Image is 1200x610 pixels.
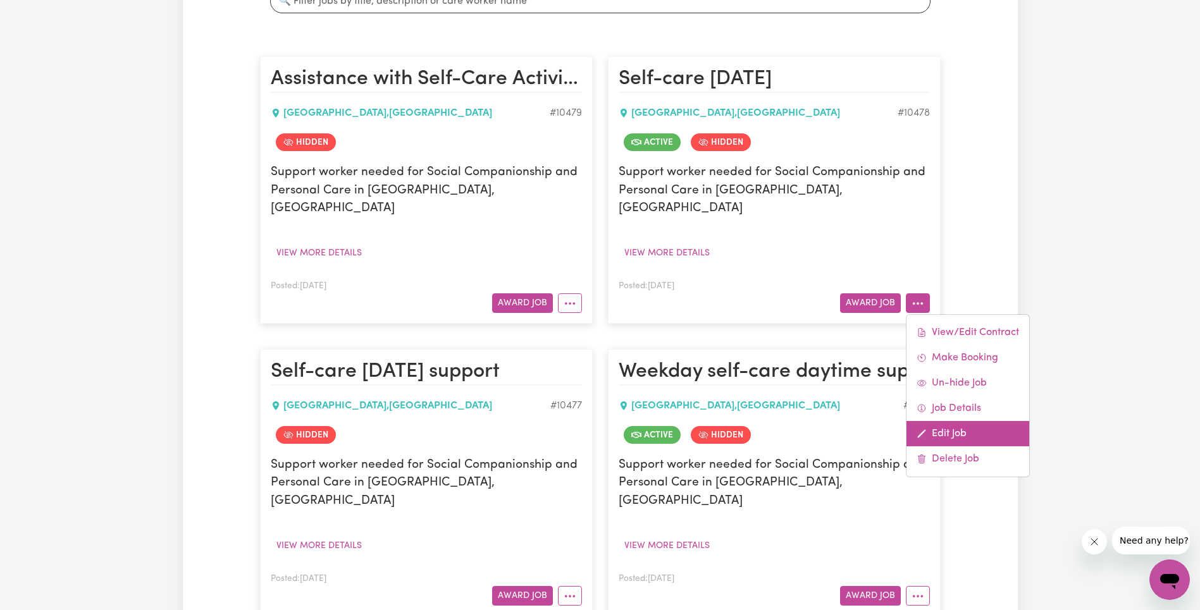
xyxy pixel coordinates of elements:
[271,360,582,385] h2: Self-care Saturday support
[550,398,582,413] div: Job ID #10477
[550,106,582,121] div: Job ID #10479
[619,575,674,583] span: Posted: [DATE]
[558,586,582,606] button: More options
[691,426,751,444] span: Job is hidden
[906,370,1029,396] a: Un-hide Job
[619,243,715,263] button: View more details
[691,133,751,151] span: Job is hidden
[271,536,368,556] button: View more details
[898,106,930,121] div: Job ID #10478
[906,345,1029,370] a: Make Booking
[906,314,1030,477] div: More options
[619,360,930,385] h2: Weekday self-care daytime support
[840,293,901,313] button: Award Job
[840,586,901,606] button: Award Job
[1149,559,1190,600] iframe: Button to launch messaging window
[492,586,553,606] button: Award Job
[624,426,681,444] span: Job is active
[906,421,1029,446] a: Edit Job
[619,106,898,121] div: [GEOGRAPHIC_DATA] , [GEOGRAPHIC_DATA]
[271,575,326,583] span: Posted: [DATE]
[619,536,715,556] button: View more details
[906,446,1029,472] a: Delete Job
[271,67,582,92] h2: Assistance with Self-Care Activities - Night-Time Sleepover
[271,106,550,121] div: [GEOGRAPHIC_DATA] , [GEOGRAPHIC_DATA]
[271,282,326,290] span: Posted: [DATE]
[271,398,550,413] div: [GEOGRAPHIC_DATA] , [GEOGRAPHIC_DATA]
[619,67,930,92] h2: Self-care Sunday
[276,426,336,444] span: Job is hidden
[276,133,336,151] span: Job is hidden
[619,164,930,218] p: Support worker needed for Social Companionship and Personal Care in [GEOGRAPHIC_DATA], [GEOGRAPHI...
[271,243,368,263] button: View more details
[906,320,1029,345] a: View/Edit Contract
[492,293,553,313] button: Award Job
[906,293,930,313] button: More options
[271,164,582,218] p: Support worker needed for Social Companionship and Personal Care in [GEOGRAPHIC_DATA], [GEOGRAPHI...
[906,586,930,606] button: More options
[619,398,903,413] div: [GEOGRAPHIC_DATA] , [GEOGRAPHIC_DATA]
[1082,529,1107,554] iframe: Close message
[903,398,930,413] div: Job ID #4914
[619,282,674,290] span: Posted: [DATE]
[1112,527,1190,554] iframe: Message from company
[624,133,681,151] span: Job is active
[619,456,930,511] p: Support worker needed for Social Companionship and Personal Care in [GEOGRAPHIC_DATA], [GEOGRAPHI...
[906,396,1029,421] a: Job Details
[558,293,582,313] button: More options
[271,456,582,511] p: Support worker needed for Social Companionship and Personal Care in [GEOGRAPHIC_DATA], [GEOGRAPHI...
